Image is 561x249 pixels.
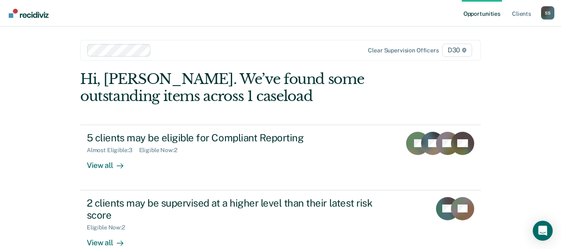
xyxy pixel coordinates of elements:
div: View all [87,154,133,170]
div: 2 clients may be supervised at a higher level than their latest risk score [87,197,378,221]
a: 5 clients may be eligible for Compliant ReportingAlmost Eligible:3Eligible Now:2View all [80,125,481,190]
div: Eligible Now : 2 [87,224,132,231]
div: Eligible Now : 2 [139,147,184,154]
div: View all [87,231,133,247]
div: Open Intercom Messenger [533,221,553,241]
span: D30 [442,44,472,57]
div: 5 clients may be eligible for Compliant Reporting [87,132,378,144]
div: S S [541,6,554,20]
img: Recidiviz [9,9,49,18]
div: Hi, [PERSON_NAME]. We’ve found some outstanding items across 1 caseload [80,71,401,105]
div: Clear supervision officers [368,47,439,54]
button: Profile dropdown button [541,6,554,20]
div: Almost Eligible : 3 [87,147,139,154]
